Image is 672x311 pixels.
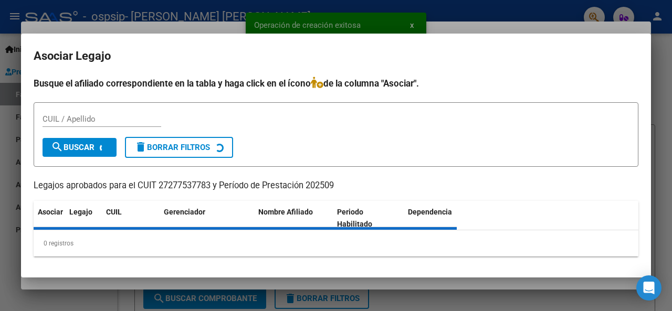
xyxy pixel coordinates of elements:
span: Periodo Habilitado [337,208,372,228]
span: Buscar [51,143,94,152]
datatable-header-cell: Legajo [65,201,102,235]
span: Nombre Afiliado [258,208,313,216]
h4: Busque el afiliado correspondiente en la tabla y haga click en el ícono de la columna "Asociar". [34,77,638,90]
div: Open Intercom Messenger [636,275,661,301]
datatable-header-cell: Asociar [34,201,65,235]
h2: Asociar Legajo [34,46,638,66]
span: Gerenciador [164,208,205,216]
span: Borrar Filtros [134,143,210,152]
datatable-header-cell: CUIL [102,201,160,235]
span: Dependencia [408,208,452,216]
p: Legajos aprobados para el CUIT 27277537783 y Período de Prestación 202509 [34,179,638,192]
span: Legajo [69,208,92,216]
datatable-header-cell: Dependencia [404,201,482,235]
button: Borrar Filtros [125,137,233,158]
datatable-header-cell: Nombre Afiliado [254,201,333,235]
mat-icon: search [51,141,64,153]
datatable-header-cell: Periodo Habilitado [333,201,404,235]
button: Buscar [43,138,117,157]
span: CUIL [106,208,122,216]
mat-icon: delete [134,141,147,153]
datatable-header-cell: Gerenciador [160,201,254,235]
div: 0 registros [34,230,638,256]
span: Asociar [38,208,63,216]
